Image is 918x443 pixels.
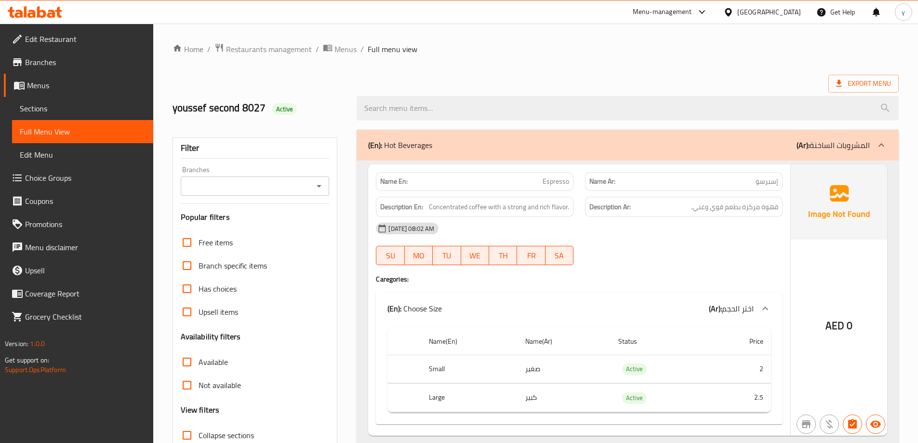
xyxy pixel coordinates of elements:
[20,126,146,137] span: Full Menu View
[199,306,238,318] span: Upsell items
[199,237,233,248] span: Free items
[4,236,153,259] a: Menu disclaimer
[368,43,417,55] span: Full menu view
[181,212,330,223] h3: Popular filters
[691,201,778,213] span: قهوة مركزة بطعم قوي وغني.
[5,363,66,376] a: Support.OpsPlatform
[30,337,45,350] span: 1.0.0
[12,97,153,120] a: Sections
[20,149,146,161] span: Edit Menu
[902,7,905,17] span: y
[4,189,153,213] a: Coupons
[4,259,153,282] a: Upsell
[199,356,228,368] span: Available
[199,260,267,271] span: Branch specific items
[272,105,297,114] span: Active
[706,328,771,355] th: Price
[376,246,404,265] button: SU
[589,201,631,213] strong: Description Ar:
[465,249,485,263] span: WE
[828,75,899,93] span: Export Menu
[489,246,517,265] button: TH
[405,246,433,265] button: MO
[437,249,457,263] span: TU
[173,43,203,55] a: Home
[409,249,429,263] span: MO
[518,384,611,412] td: كبير
[4,27,153,51] a: Edit Restaurant
[385,224,438,233] span: [DATE] 08:02 AM
[722,301,754,316] span: اختر الحجم
[214,43,312,55] a: Restaurants management
[797,139,870,151] p: المشروبات الساخنة
[181,331,241,342] h3: Availability filters
[4,51,153,74] a: Branches
[376,324,783,424] div: (En): Hot Beverages(Ar):المشروبات الساخنة
[622,363,647,375] div: Active
[706,384,771,412] td: 2.5
[312,179,326,193] button: Open
[380,176,408,187] strong: Name En:
[4,282,153,305] a: Coverage Report
[380,249,400,263] span: SU
[5,354,49,366] span: Get support on:
[421,355,517,383] th: Small
[4,74,153,97] a: Menus
[25,172,146,184] span: Choice Groups
[518,328,611,355] th: Name(Ar)
[633,6,692,18] div: Menu-management
[376,293,783,324] div: (En): Choose Size(Ar):اختر الحجم
[622,392,647,403] span: Active
[380,201,423,213] strong: Description En:
[25,265,146,276] span: Upsell
[797,138,810,152] b: (Ar):
[316,43,319,55] li: /
[25,242,146,253] span: Menu disclaimer
[368,139,432,151] p: Hot Beverages
[12,143,153,166] a: Edit Menu
[825,316,844,335] span: AED
[433,246,461,265] button: TU
[521,249,541,263] span: FR
[387,328,771,413] table: choices table
[493,249,513,263] span: TH
[199,283,237,295] span: Has choices
[323,43,357,55] a: Menus
[589,176,615,187] strong: Name Ar:
[706,355,771,383] td: 2
[518,355,611,383] td: صغير
[4,166,153,189] a: Choice Groups
[181,404,220,416] h3: View filters
[387,301,401,316] b: (En):
[429,201,569,213] span: Concentrated coffee with a strong and rich flavor.
[737,7,801,17] div: [GEOGRAPHIC_DATA]
[4,213,153,236] a: Promotions
[357,130,899,161] div: (En): Hot Beverages(Ar):المشروبات الساخنة
[545,246,573,265] button: SA
[25,33,146,45] span: Edit Restaurant
[756,176,778,187] span: إسبرسو
[199,430,254,441] span: Collapse sections
[27,80,146,91] span: Menus
[622,392,647,404] div: Active
[207,43,211,55] li: /
[461,246,489,265] button: WE
[622,363,647,375] span: Active
[25,218,146,230] span: Promotions
[421,384,517,412] th: Large
[12,120,153,143] a: Full Menu View
[5,337,28,350] span: Version:
[836,78,891,90] span: Export Menu
[272,103,297,115] div: Active
[549,249,570,263] span: SA
[25,195,146,207] span: Coupons
[173,101,346,115] h2: youssef second 8027
[847,316,852,335] span: 0
[25,288,146,299] span: Coverage Report
[611,328,706,355] th: Status
[517,246,545,265] button: FR
[20,103,146,114] span: Sections
[173,43,899,55] nav: breadcrumb
[376,274,783,284] h4: Caregories:
[543,176,569,187] span: Espresso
